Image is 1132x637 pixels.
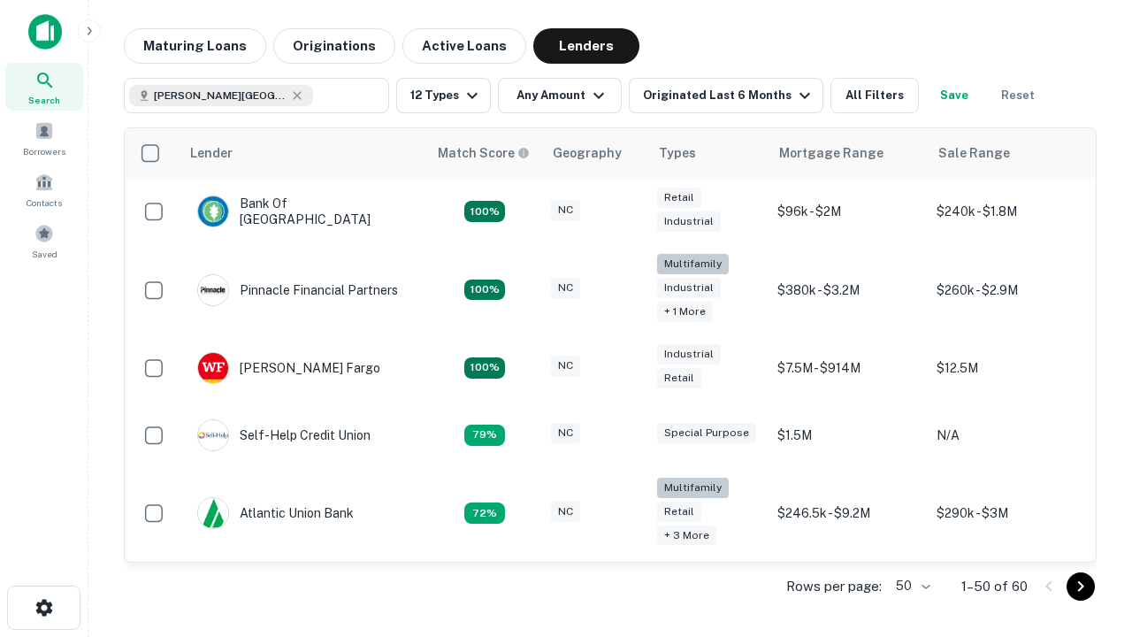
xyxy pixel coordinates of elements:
[464,280,505,301] div: Matching Properties: 25, hasApolloMatch: undefined
[154,88,287,104] span: [PERSON_NAME][GEOGRAPHIC_DATA], [GEOGRAPHIC_DATA]
[928,334,1087,402] td: $12.5M
[438,143,530,163] div: Capitalize uses an advanced AI algorithm to match your search with the best lender. The match sco...
[769,245,928,334] td: $380k - $3.2M
[197,274,398,306] div: Pinnacle Financial Partners
[5,63,83,111] a: Search
[657,526,716,546] div: + 3 more
[928,178,1087,245] td: $240k - $1.8M
[32,247,57,261] span: Saved
[928,128,1087,178] th: Sale Range
[657,254,729,274] div: Multifamily
[657,344,721,365] div: Industrial
[928,469,1087,558] td: $290k - $3M
[657,211,721,232] div: Industrial
[533,28,639,64] button: Lenders
[926,78,983,113] button: Save your search to get updates of matches that match your search criteria.
[928,557,1087,625] td: $480k - $3.1M
[769,334,928,402] td: $7.5M - $914M
[542,128,648,178] th: Geography
[124,28,266,64] button: Maturing Loans
[197,419,371,451] div: Self-help Credit Union
[464,201,505,222] div: Matching Properties: 14, hasApolloMatch: undefined
[464,357,505,379] div: Matching Properties: 15, hasApolloMatch: undefined
[830,78,919,113] button: All Filters
[938,142,1010,164] div: Sale Range
[889,573,933,599] div: 50
[629,78,823,113] button: Originated Last 6 Months
[779,142,883,164] div: Mortgage Range
[551,356,580,376] div: NC
[396,78,491,113] button: 12 Types
[786,576,882,597] p: Rows per page:
[5,114,83,162] a: Borrowers
[961,576,1028,597] p: 1–50 of 60
[769,128,928,178] th: Mortgage Range
[198,196,228,226] img: picture
[657,188,701,208] div: Retail
[551,423,580,443] div: NC
[5,217,83,265] a: Saved
[402,28,526,64] button: Active Loans
[427,128,542,178] th: Capitalize uses an advanced AI algorithm to match your search with the best lender. The match sco...
[657,368,701,388] div: Retail
[551,200,580,220] div: NC
[928,402,1087,469] td: N/A
[769,402,928,469] td: $1.5M
[198,420,228,450] img: picture
[643,85,815,106] div: Originated Last 6 Months
[28,93,60,107] span: Search
[659,142,696,164] div: Types
[197,352,380,384] div: [PERSON_NAME] Fargo
[198,353,228,383] img: picture
[657,478,729,498] div: Multifamily
[197,497,354,529] div: Atlantic Union Bank
[769,178,928,245] td: $96k - $2M
[657,302,713,322] div: + 1 more
[928,245,1087,334] td: $260k - $2.9M
[769,557,928,625] td: $200k - $3.3M
[438,143,526,163] h6: Match Score
[990,78,1046,113] button: Reset
[657,502,701,522] div: Retail
[198,498,228,528] img: picture
[1044,495,1132,580] iframe: Chat Widget
[5,165,83,213] a: Contacts
[648,128,769,178] th: Types
[657,423,756,443] div: Special Purpose
[498,78,622,113] button: Any Amount
[180,128,427,178] th: Lender
[27,196,62,210] span: Contacts
[197,196,409,227] div: Bank Of [GEOGRAPHIC_DATA]
[553,142,622,164] div: Geography
[28,14,62,50] img: capitalize-icon.png
[1067,572,1095,601] button: Go to next page
[657,278,721,298] div: Industrial
[464,503,505,524] div: Matching Properties: 10, hasApolloMatch: undefined
[198,275,228,305] img: picture
[769,469,928,558] td: $246.5k - $9.2M
[23,144,65,158] span: Borrowers
[551,278,580,298] div: NC
[551,502,580,522] div: NC
[190,142,233,164] div: Lender
[464,425,505,446] div: Matching Properties: 11, hasApolloMatch: undefined
[273,28,395,64] button: Originations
